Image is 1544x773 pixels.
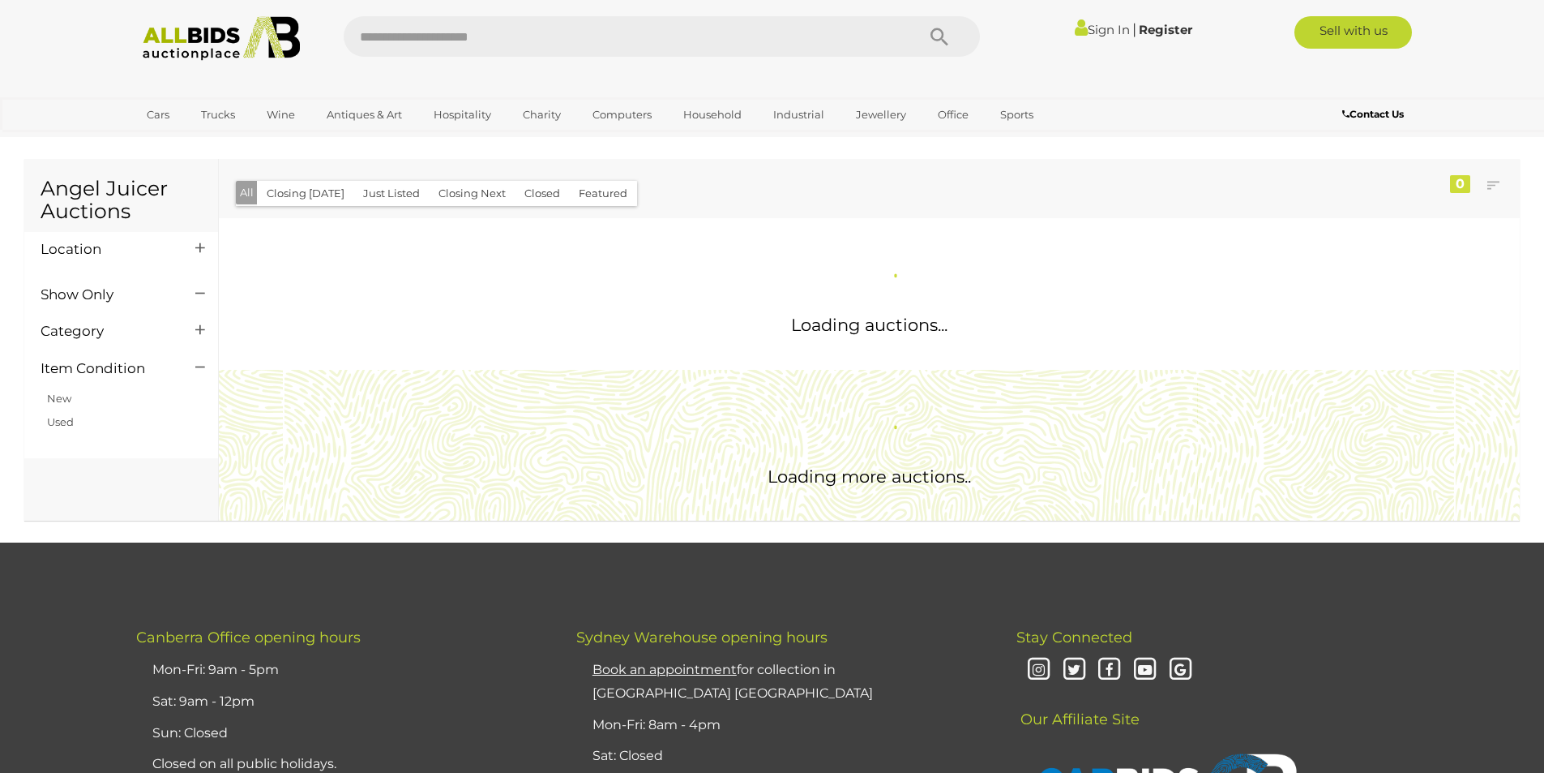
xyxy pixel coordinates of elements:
[1139,22,1192,37] a: Register
[1342,108,1404,120] b: Contact Us
[148,718,536,749] li: Sun: Closed
[136,629,361,646] span: Canberra Office opening hours
[316,101,413,128] a: Antiques & Art
[1342,105,1408,123] a: Contact Us
[1016,629,1132,646] span: Stay Connected
[1075,22,1130,37] a: Sign In
[927,101,979,128] a: Office
[582,101,662,128] a: Computers
[512,101,571,128] a: Charity
[423,101,502,128] a: Hospitality
[134,16,310,61] img: Allbids.com.au
[763,101,835,128] a: Industrial
[257,181,354,206] button: Closing [DATE]
[576,629,828,646] span: Sydney Warehouse opening hours
[41,242,171,257] h4: Location
[1450,175,1470,193] div: 0
[899,16,980,57] button: Search
[1166,656,1195,685] i: Google
[148,655,536,686] li: Mon-Fri: 9am - 5pm
[768,466,971,487] span: Loading more auctions..
[1016,686,1140,728] span: Our Affiliate Site
[353,181,430,206] button: Just Listed
[1132,20,1136,38] span: |
[1095,656,1123,685] i: Facebook
[791,315,947,335] span: Loading auctions...
[1024,656,1053,685] i: Instagram
[588,710,976,741] li: Mon-Fri: 8am - 4pm
[41,324,171,339] h4: Category
[592,662,737,677] u: Book an appointment
[148,686,536,718] li: Sat: 9am - 12pm
[236,181,258,204] button: All
[41,287,171,303] h4: Show Only
[41,361,171,376] h4: Item Condition
[47,415,74,428] a: Used
[47,392,71,405] a: New
[1131,656,1159,685] i: Youtube
[41,178,202,222] h1: Angel Juicer Auctions
[515,181,570,206] button: Closed
[429,181,515,206] button: Closing Next
[1294,16,1412,49] a: Sell with us
[588,741,976,772] li: Sat: Closed
[136,128,272,155] a: [GEOGRAPHIC_DATA]
[845,101,917,128] a: Jewellery
[673,101,752,128] a: Household
[592,662,873,701] a: Book an appointmentfor collection in [GEOGRAPHIC_DATA] [GEOGRAPHIC_DATA]
[1060,656,1088,685] i: Twitter
[190,101,246,128] a: Trucks
[136,101,180,128] a: Cars
[990,101,1044,128] a: Sports
[256,101,306,128] a: Wine
[569,181,637,206] button: Featured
